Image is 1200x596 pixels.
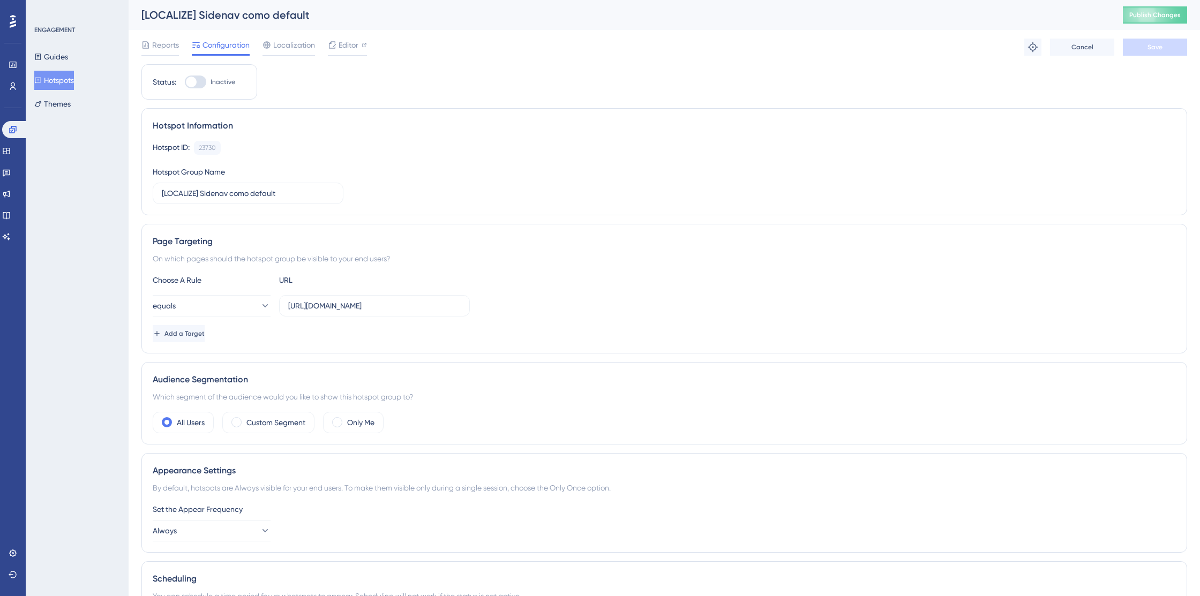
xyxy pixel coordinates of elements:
button: Cancel [1050,39,1114,56]
div: By default, hotspots are Always visible for your end users. To make them visible only during a si... [153,481,1176,494]
input: Type your Hotspot Group Name here [162,187,334,199]
label: Custom Segment [246,416,305,429]
button: equals [153,295,271,316]
div: Which segment of the audience would you like to show this hotspot group to? [153,390,1176,403]
div: [LOCALIZE] Sidenav como default [141,7,1096,22]
div: 23730 [199,144,216,152]
button: Publish Changes [1123,6,1187,24]
div: Page Targeting [153,235,1176,248]
span: Add a Target [164,329,205,338]
div: Audience Segmentation [153,373,1176,386]
span: equals [153,299,176,312]
label: Only Me [347,416,374,429]
span: Always [153,524,177,537]
div: Scheduling [153,572,1176,585]
button: Always [153,520,271,541]
input: yourwebsite.com/path [288,300,461,312]
button: Themes [34,94,71,114]
label: All Users [177,416,205,429]
div: Hotspot Group Name [153,165,225,178]
span: Cancel [1071,43,1093,51]
span: Localization [273,39,315,51]
span: Publish Changes [1129,11,1181,19]
div: Appearance Settings [153,464,1176,477]
div: Set the Appear Frequency [153,503,1176,516]
div: ENGAGEMENT [34,26,75,34]
button: Hotspots [34,71,74,90]
div: Hotspot Information [153,119,1176,132]
span: Editor [339,39,358,51]
span: Inactive [211,78,235,86]
div: Hotspot ID: [153,141,190,155]
button: Guides [34,47,68,66]
button: Save [1123,39,1187,56]
div: URL [279,274,397,286]
div: Status: [153,76,176,88]
span: Save [1147,43,1162,51]
div: Choose A Rule [153,274,271,286]
button: Add a Target [153,325,205,342]
span: Configuration [202,39,250,51]
div: On which pages should the hotspot group be visible to your end users? [153,252,1176,265]
span: Reports [152,39,179,51]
